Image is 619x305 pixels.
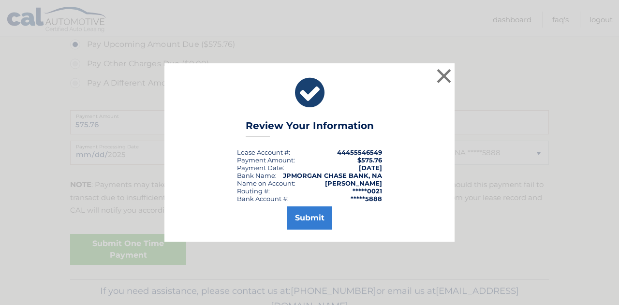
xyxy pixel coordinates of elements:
h3: Review Your Information [246,120,374,137]
div: Lease Account #: [237,148,290,156]
div: Payment Amount: [237,156,295,164]
strong: 44455546549 [337,148,382,156]
span: [DATE] [359,164,382,172]
span: $575.76 [357,156,382,164]
button: Submit [287,206,332,230]
div: Bank Name: [237,172,277,179]
div: Routing #: [237,187,270,195]
strong: JPMORGAN CHASE BANK, NA [283,172,382,179]
span: Payment Date [237,164,283,172]
strong: [PERSON_NAME] [325,179,382,187]
div: : [237,164,284,172]
div: Bank Account #: [237,195,289,203]
div: Name on Account: [237,179,295,187]
button: × [434,66,454,86]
